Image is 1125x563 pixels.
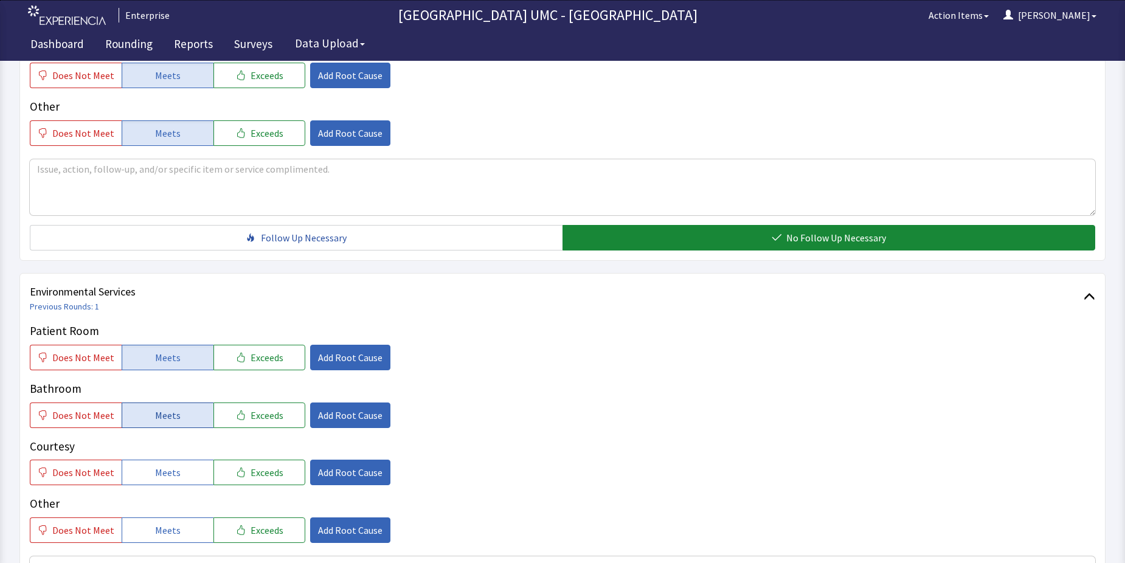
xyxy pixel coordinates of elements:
[52,68,114,83] span: Does Not Meet
[310,517,390,543] button: Add Root Cause
[318,350,382,365] span: Add Root Cause
[155,350,181,365] span: Meets
[251,465,283,480] span: Exceeds
[562,225,1095,250] button: No Follow Up Necessary
[155,465,181,480] span: Meets
[30,380,1095,398] p: Bathroom
[261,230,347,245] span: Follow Up Necessary
[251,350,283,365] span: Exceeds
[52,126,114,140] span: Does Not Meet
[30,63,122,88] button: Does Not Meet
[318,465,382,480] span: Add Root Cause
[30,225,562,250] button: Follow Up Necessary
[251,68,283,83] span: Exceeds
[28,5,106,26] img: experiencia_logo.png
[52,350,114,365] span: Does Not Meet
[213,345,305,370] button: Exceeds
[310,402,390,428] button: Add Root Cause
[318,523,382,537] span: Add Root Cause
[122,517,213,543] button: Meets
[155,408,181,423] span: Meets
[318,408,382,423] span: Add Root Cause
[30,345,122,370] button: Does Not Meet
[119,8,170,22] div: Enterprise
[318,68,382,83] span: Add Root Cause
[318,126,382,140] span: Add Root Cause
[122,120,213,146] button: Meets
[213,517,305,543] button: Exceeds
[122,63,213,88] button: Meets
[996,3,1104,27] button: [PERSON_NAME]
[310,460,390,485] button: Add Root Cause
[310,63,390,88] button: Add Root Cause
[155,126,181,140] span: Meets
[52,465,114,480] span: Does Not Meet
[21,30,93,61] a: Dashboard
[786,230,886,245] span: No Follow Up Necessary
[52,523,114,537] span: Does Not Meet
[122,402,213,428] button: Meets
[310,345,390,370] button: Add Root Cause
[30,322,1095,340] p: Patient Room
[251,126,283,140] span: Exceeds
[251,523,283,537] span: Exceeds
[165,30,222,61] a: Reports
[155,523,181,537] span: Meets
[30,438,1095,455] p: Courtesy
[30,460,122,485] button: Does Not Meet
[30,495,1095,513] p: Other
[30,517,122,543] button: Does Not Meet
[921,3,996,27] button: Action Items
[122,460,213,485] button: Meets
[155,68,181,83] span: Meets
[213,402,305,428] button: Exceeds
[288,32,372,55] button: Data Upload
[96,30,162,61] a: Rounding
[30,98,1095,116] p: Other
[30,301,99,312] a: Previous Rounds: 1
[175,5,921,25] p: [GEOGRAPHIC_DATA] UMC - [GEOGRAPHIC_DATA]
[30,402,122,428] button: Does Not Meet
[213,63,305,88] button: Exceeds
[213,460,305,485] button: Exceeds
[30,120,122,146] button: Does Not Meet
[225,30,282,61] a: Surveys
[52,408,114,423] span: Does Not Meet
[122,345,213,370] button: Meets
[310,120,390,146] button: Add Root Cause
[251,408,283,423] span: Exceeds
[213,120,305,146] button: Exceeds
[30,283,1084,300] span: Environmental Services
